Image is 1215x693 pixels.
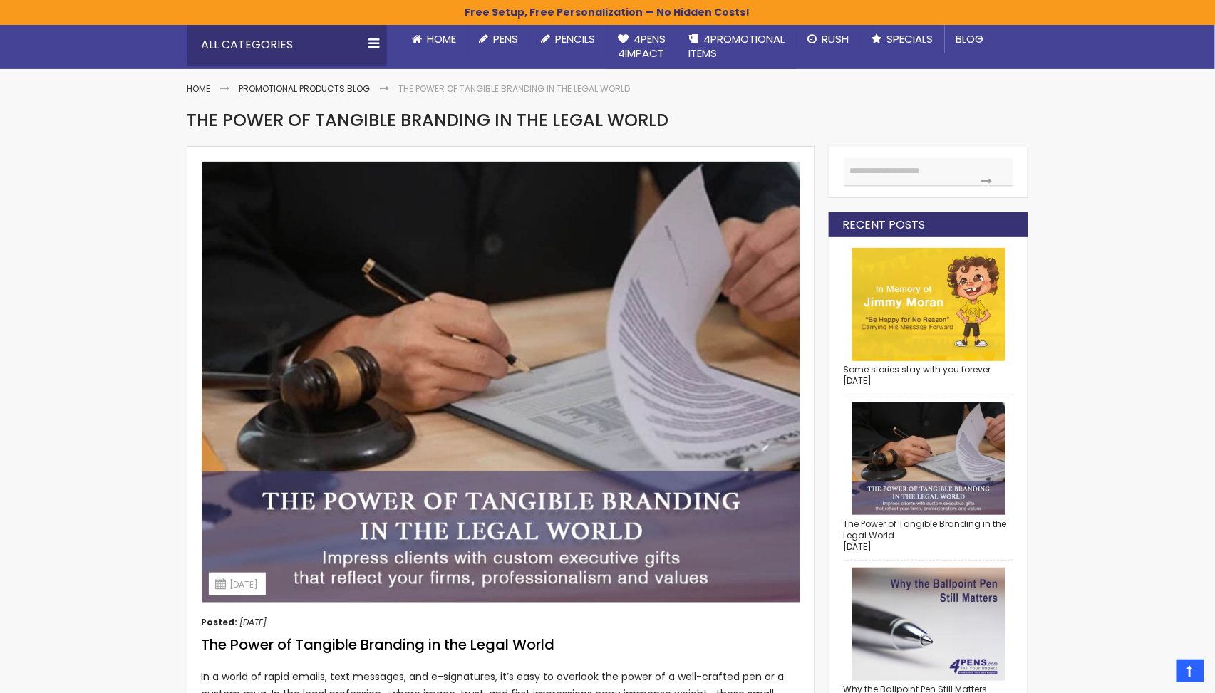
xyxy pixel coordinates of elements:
[887,31,934,46] span: Specials
[202,161,800,603] img: The_Power_of_Tangible_Branding_in_the_Legal_World.jpg
[844,402,1013,516] img: The Power of Tangible Branding in the Legal World
[956,31,984,46] span: Blog
[861,24,945,55] a: Specials
[844,541,872,553] span: [DATE]
[1177,660,1204,682] a: Top
[556,31,596,46] span: Pencils
[530,24,607,55] a: Pencils
[187,24,387,66] div: All Categories
[202,635,800,655] h2: The Power of Tangible Branding in the Legal World
[468,24,530,55] a: Pens
[843,217,926,233] strong: Recent Posts
[844,518,1007,541] a: The Power of Tangible Branding in the Legal World
[187,83,211,95] a: Home
[239,83,371,95] a: Promotional Products Blog
[844,375,872,387] span: [DATE]
[399,83,631,95] strong: The Power of Tangible Branding in the Legal World
[844,568,1013,681] img: Why the Ballpoint Pen Still Matters
[187,108,669,132] span: The Power of Tangible Branding in the Legal World
[401,24,468,55] a: Home
[844,248,1013,361] img: Some stories stay with you forever.
[240,616,267,628] span: [DATE]
[202,616,238,628] span: Posted:
[428,31,457,46] span: Home
[678,24,797,70] a: 4PROMOTIONALITEMS
[945,24,996,55] a: Blog
[689,31,785,61] span: 4PROMOTIONAL ITEMS
[619,31,666,61] span: 4Pens 4impact
[844,363,993,375] a: Some stories stay with you forever.
[797,24,861,55] a: Rush
[494,31,519,46] span: Pens
[607,24,678,70] a: 4Pens4impact
[209,573,266,595] div: [DATE]
[822,31,849,46] span: Rush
